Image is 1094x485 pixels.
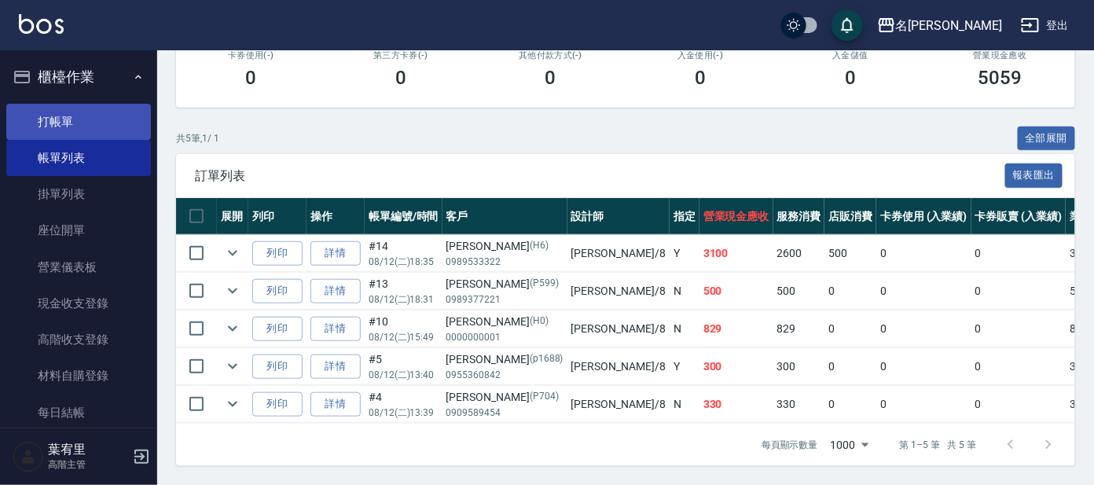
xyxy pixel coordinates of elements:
[876,198,971,235] th: 卡券使用 (入業績)
[567,235,670,272] td: [PERSON_NAME] /8
[446,351,564,368] div: [PERSON_NAME]
[670,386,699,423] td: N
[530,276,559,292] p: (P599)
[876,310,971,347] td: 0
[6,249,151,285] a: 營業儀表板
[6,358,151,394] a: 材料自購登錄
[217,198,248,235] th: 展開
[699,386,773,423] td: 330
[369,368,439,382] p: 08/12 (二) 13:40
[221,317,244,340] button: expand row
[567,273,670,310] td: [PERSON_NAME] /8
[221,241,244,265] button: expand row
[442,198,567,235] th: 客戶
[365,310,442,347] td: #10
[446,406,564,420] p: 0909589454
[530,351,564,368] p: (p1688)
[195,50,307,61] h2: 卡券使用(-)
[446,255,564,269] p: 0989533322
[824,273,876,310] td: 0
[252,279,303,303] button: 列印
[773,348,825,385] td: 300
[670,273,699,310] td: N
[824,310,876,347] td: 0
[900,438,976,452] p: 第 1–5 筆 共 5 筆
[971,235,1066,272] td: 0
[310,355,361,379] a: 詳情
[446,238,564,255] div: [PERSON_NAME]
[345,50,457,61] h2: 第三方卡券(-)
[446,276,564,292] div: [PERSON_NAME]
[670,348,699,385] td: Y
[446,314,564,330] div: [PERSON_NAME]
[773,235,825,272] td: 2600
[876,235,971,272] td: 0
[6,57,151,97] button: 櫃檯作業
[310,392,361,417] a: 詳情
[530,314,549,330] p: (H0)
[530,238,549,255] p: (H6)
[365,273,442,310] td: #13
[446,330,564,344] p: 0000000001
[699,198,773,235] th: 營業現金應收
[19,14,64,34] img: Logo
[395,67,406,89] h3: 0
[670,235,699,272] td: Y
[195,168,1005,184] span: 訂單列表
[310,279,361,303] a: 詳情
[773,198,825,235] th: 服務消費
[971,348,1066,385] td: 0
[365,198,442,235] th: 帳單編號/時間
[824,348,876,385] td: 0
[48,442,128,457] h5: 葉宥里
[876,386,971,423] td: 0
[832,9,863,41] button: save
[845,67,856,89] h3: 0
[530,389,559,406] p: (P704)
[824,198,876,235] th: 店販消費
[369,255,439,269] p: 08/12 (二) 18:35
[365,386,442,423] td: #4
[670,198,699,235] th: 指定
[567,198,670,235] th: 設計師
[6,104,151,140] a: 打帳單
[446,368,564,382] p: 0955360842
[494,50,607,61] h2: 其他付款方式(-)
[871,9,1008,42] button: 名[PERSON_NAME]
[971,198,1066,235] th: 卡券販賣 (入業績)
[221,279,244,303] button: expand row
[944,50,1056,61] h2: 營業現金應收
[446,292,564,307] p: 0989377221
[670,310,699,347] td: N
[6,140,151,176] a: 帳單列表
[699,235,773,272] td: 3100
[567,386,670,423] td: [PERSON_NAME] /8
[876,273,971,310] td: 0
[824,424,875,466] div: 1000
[699,348,773,385] td: 300
[773,310,825,347] td: 829
[762,438,818,452] p: 每頁顯示數量
[773,386,825,423] td: 330
[13,441,44,472] img: Person
[252,392,303,417] button: 列印
[699,273,773,310] td: 500
[545,67,556,89] h3: 0
[695,67,706,89] h3: 0
[252,317,303,341] button: 列印
[644,50,757,61] h2: 入金使用(-)
[795,50,907,61] h2: 入金儲值
[1005,164,1063,188] button: 報表匯出
[824,235,876,272] td: 500
[365,235,442,272] td: #14
[1015,11,1075,40] button: 登出
[971,310,1066,347] td: 0
[221,355,244,378] button: expand row
[699,310,773,347] td: 829
[369,292,439,307] p: 08/12 (二) 18:31
[221,392,244,416] button: expand row
[876,348,971,385] td: 0
[176,131,219,145] p: 共 5 筆, 1 / 1
[6,212,151,248] a: 座位開單
[978,67,1022,89] h3: 5059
